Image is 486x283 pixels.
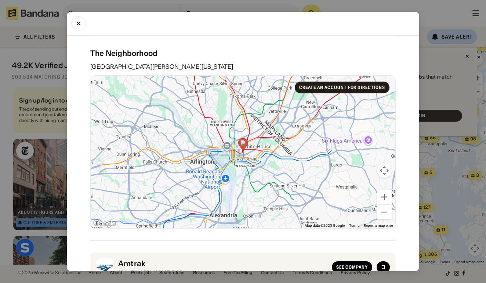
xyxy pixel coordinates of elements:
a: Open this area in Google Maps (opens a new window) [93,219,117,228]
button: Zoom out [377,205,392,219]
div: Amtrak [118,259,327,268]
div: Delivery & Transportation [118,269,327,275]
img: Google [93,219,117,228]
button: Map camera controls [377,163,392,178]
button: Close [71,16,86,31]
div: See company [336,265,368,269]
div: [GEOGRAPHIC_DATA][PERSON_NAME][US_STATE] [90,64,396,69]
button: Zoom in [377,190,392,204]
a: Report a map error [364,223,393,228]
div: The Neighborhood [90,49,396,58]
a: Terms (opens in new tab) [349,223,359,228]
img: Amtrak logo [96,258,114,276]
a: See company [332,261,372,273]
span: Map data ©2025 Google [305,223,345,228]
div: Create an account for directions [299,85,385,90]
